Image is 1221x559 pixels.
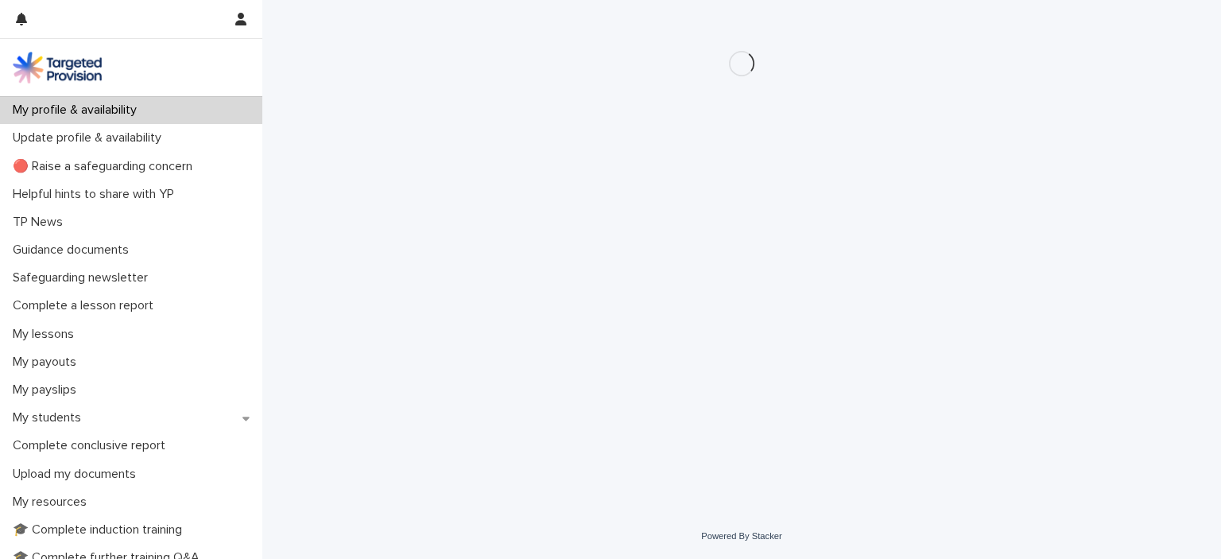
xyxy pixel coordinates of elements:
p: Guidance documents [6,243,141,258]
p: Update profile & availability [6,130,174,146]
p: My resources [6,495,99,510]
p: Safeguarding newsletter [6,270,161,285]
p: 🎓 Complete induction training [6,522,195,538]
p: Complete conclusive report [6,438,178,453]
p: My payouts [6,355,89,370]
p: My payslips [6,382,89,398]
p: 🔴 Raise a safeguarding concern [6,159,205,174]
img: M5nRWzHhSzIhMunXDL62 [13,52,102,83]
p: Upload my documents [6,467,149,482]
p: My profile & availability [6,103,149,118]
p: Complete a lesson report [6,298,166,313]
a: Powered By Stacker [701,531,781,541]
p: Helpful hints to share with YP [6,187,187,202]
p: TP News [6,215,76,230]
p: My students [6,410,94,425]
p: My lessons [6,327,87,342]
